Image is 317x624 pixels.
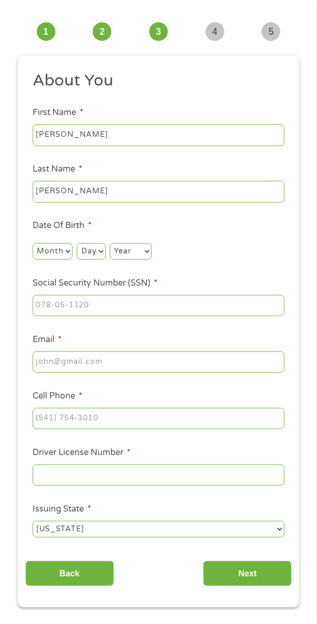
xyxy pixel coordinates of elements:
[206,22,224,41] span: 4
[33,220,92,231] label: Date Of Birth
[33,447,131,458] label: Driver License Number
[37,22,55,41] span: 1
[33,181,284,203] input: Smith
[33,278,157,289] label: Social Security Number (SSN)
[149,22,168,41] span: 3
[33,334,62,345] label: Email
[33,408,284,430] input: (541) 754-3010
[33,504,91,515] label: Issuing State
[33,391,82,402] label: Cell Phone
[33,351,284,373] input: john@gmail.com
[203,561,292,586] input: Next
[25,561,114,586] input: Back
[33,70,284,91] h2: About You
[33,124,284,146] input: John
[33,295,284,317] input: 078-05-1120
[262,22,280,41] span: 5
[33,164,82,175] label: Last Name
[33,107,83,118] label: First Name
[93,22,111,41] span: 2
